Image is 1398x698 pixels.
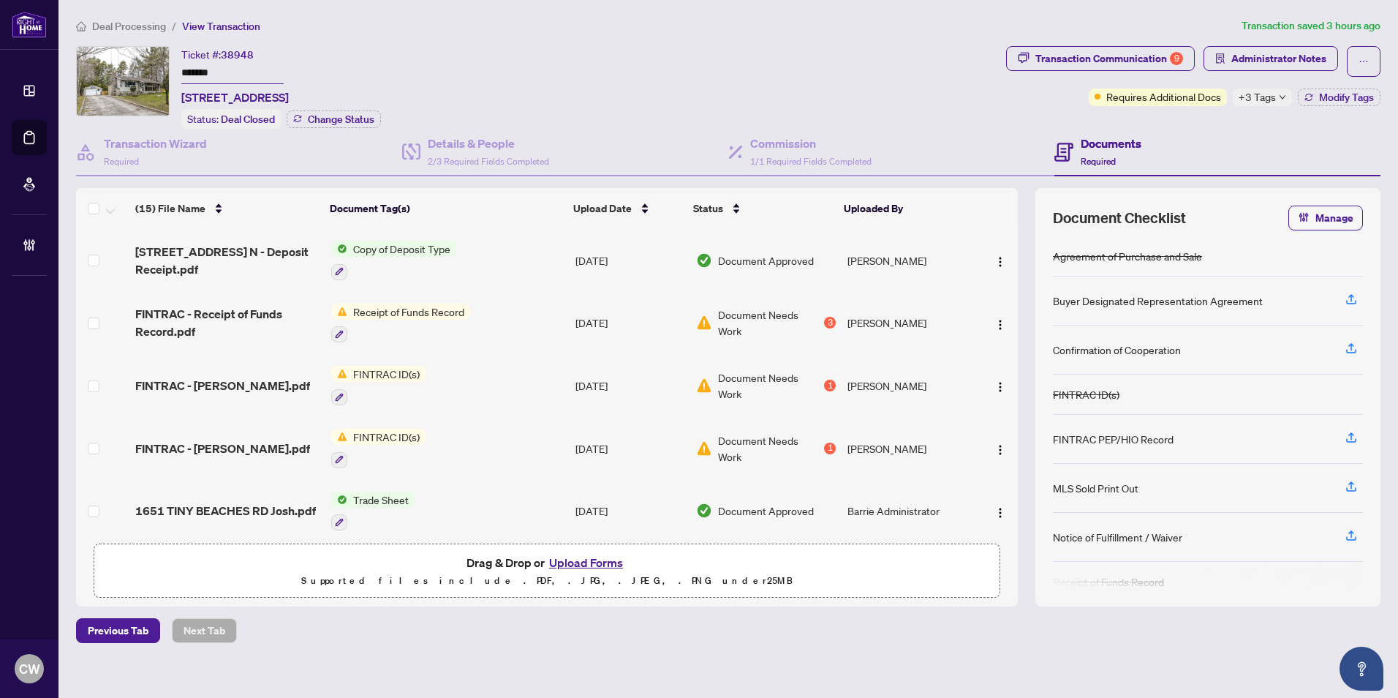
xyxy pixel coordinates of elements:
[347,304,470,320] span: Receipt of Funds Record
[76,618,160,643] button: Previous Tab
[182,20,260,33] span: View Transaction
[104,135,207,152] h4: Transaction Wizard
[324,188,567,229] th: Document Tag(s)
[570,354,690,417] td: [DATE]
[989,437,1012,460] button: Logo
[573,200,632,217] span: Upload Date
[1315,206,1353,230] span: Manage
[1053,208,1186,228] span: Document Checklist
[1053,480,1138,496] div: MLS Sold Print Out
[1231,47,1326,70] span: Administrator Notes
[331,429,426,468] button: Status IconFINTRAC ID(s)
[1215,53,1225,64] span: solution
[331,241,347,257] img: Status Icon
[693,200,723,217] span: Status
[181,46,254,63] div: Ticket #:
[750,156,872,167] span: 1/1 Required Fields Completed
[135,305,320,340] span: FINTRAC - Receipt of Funds Record.pdf
[842,417,975,480] td: [PERSON_NAME]
[331,429,347,445] img: Status Icon
[1053,342,1181,358] div: Confirmation of Cooperation
[1242,18,1380,34] article: Transaction saved 3 hours ago
[135,377,310,394] span: FINTRAC - [PERSON_NAME].pdf
[989,374,1012,397] button: Logo
[1288,206,1363,230] button: Manage
[718,503,814,519] span: Document Approved
[545,553,627,572] button: Upload Forms
[718,369,821,402] span: Document Needs Work
[838,188,971,229] th: Uploaded By
[989,499,1012,522] button: Logo
[994,444,1006,456] img: Logo
[1035,47,1183,70] div: Transaction Communication
[1359,56,1369,67] span: ellipsis
[331,366,347,382] img: Status Icon
[1053,293,1263,309] div: Buyer Designated Representation Agreement
[842,229,975,292] td: [PERSON_NAME]
[1006,46,1195,71] button: Transaction Communication9
[19,658,40,679] span: CW
[1239,89,1276,105] span: +3 Tags
[1319,92,1374,102] span: Modify Tags
[994,319,1006,331] img: Logo
[824,317,836,329] div: 3
[331,304,347,320] img: Status Icon
[824,380,836,391] div: 1
[1106,89,1221,105] span: Requires Additional Docs
[103,572,991,590] p: Supported files include .PDF, .JPG, .JPEG, .PNG under 25 MB
[1053,431,1174,447] div: FINTRAC PEP/HIO Record
[104,156,139,167] span: Required
[570,480,690,543] td: [DATE]
[718,307,821,339] span: Document Needs Work
[570,229,690,292] td: [DATE]
[172,18,176,34] li: /
[331,366,426,405] button: Status IconFINTRAC ID(s)
[1081,156,1116,167] span: Required
[308,114,374,124] span: Change Status
[135,440,310,457] span: FINTRAC - [PERSON_NAME].pdf
[824,443,836,454] div: 1
[989,311,1012,334] button: Logo
[135,502,316,519] span: 1651 TINY BEACHES RD Josh.pdf
[1053,248,1202,264] div: Agreement of Purchase and Sale
[88,619,148,642] span: Previous Tab
[696,440,712,457] img: Document Status
[331,304,470,343] button: Status IconReceipt of Funds Record
[718,252,814,269] span: Document Approved
[466,553,627,572] span: Drag & Drop or
[1340,647,1383,691] button: Open asap
[570,417,690,480] td: [DATE]
[135,243,320,278] span: [STREET_ADDRESS] N - Deposit Receipt.pdf
[347,366,426,382] span: FINTRAC ID(s)
[92,20,166,33] span: Deal Processing
[94,544,1000,598] span: Drag & Drop orUpload FormsSupported files include .PDF, .JPG, .JPEG, .PNG under25MB
[129,188,324,229] th: (15) File Name
[347,241,456,257] span: Copy of Deposit Type
[994,381,1006,393] img: Logo
[994,256,1006,268] img: Logo
[221,48,254,61] span: 38948
[842,292,975,355] td: [PERSON_NAME]
[331,241,456,280] button: Status IconCopy of Deposit Type
[347,429,426,445] span: FINTRAC ID(s)
[1204,46,1338,71] button: Administrator Notes
[994,507,1006,519] img: Logo
[750,135,872,152] h4: Commission
[428,135,549,152] h4: Details & People
[696,378,712,394] img: Document Status
[135,200,205,217] span: (15) File Name
[1081,135,1141,152] h4: Documents
[696,503,712,519] img: Document Status
[842,354,975,417] td: [PERSON_NAME]
[347,492,415,508] span: Trade Sheet
[12,11,47,38] img: logo
[989,249,1012,272] button: Logo
[1298,89,1380,106] button: Modify Tags
[181,89,289,106] span: [STREET_ADDRESS]
[687,188,838,229] th: Status
[172,618,237,643] button: Next Tab
[696,315,712,331] img: Document Status
[696,252,712,269] img: Document Status
[1053,386,1119,402] div: FINTRAC ID(s)
[221,113,275,126] span: Deal Closed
